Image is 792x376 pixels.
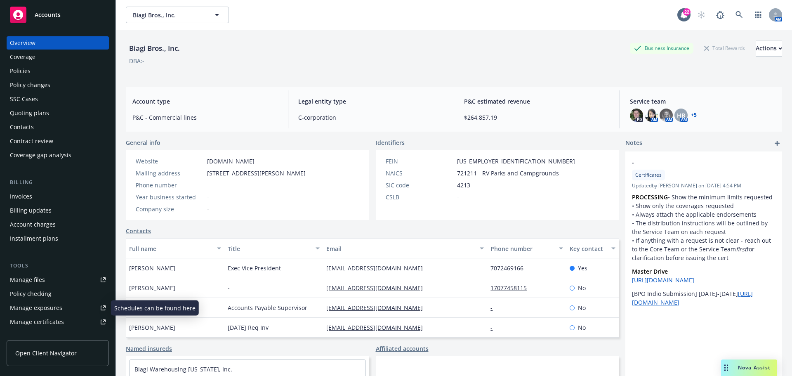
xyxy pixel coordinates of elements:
span: Identifiers [376,138,405,147]
a: Invoices [7,190,109,203]
a: Policy changes [7,78,109,92]
a: Contacts [7,121,109,134]
button: Nova Assist [721,359,777,376]
a: Accounts [7,3,109,26]
span: No [578,284,586,292]
a: 7072469166 [490,264,530,272]
div: Quoting plans [10,106,49,120]
span: Certificates [635,171,662,179]
div: Manage certificates [10,315,64,329]
a: Biagi Warehousing [US_STATE], Inc. [134,365,232,373]
div: Tools [7,262,109,270]
div: Biagi Bros., Inc. [126,43,183,54]
div: Manage claims [10,329,52,343]
a: [DOMAIN_NAME] [207,157,255,165]
a: - [490,324,499,331]
span: [US_EMPLOYER_IDENTIFICATION_NUMBER] [457,157,575,166]
span: $264,857.19 [464,113,610,122]
div: Billing [7,178,109,187]
span: Updated by [PERSON_NAME] on [DATE] 4:54 PM [632,182,775,189]
span: - [207,181,209,189]
div: Installment plans [10,232,58,245]
div: FEIN [386,157,454,166]
div: Actions [756,40,782,56]
div: Key contact [570,244,606,253]
span: Nova Assist [738,364,771,371]
span: Accounts [35,12,61,18]
p: [BPO Indio Submission] [DATE]-[DATE] [632,289,775,307]
div: Policy changes [10,78,50,92]
div: Phone number [490,244,554,253]
div: Manage files [10,273,45,286]
a: 17077458115 [490,284,533,292]
span: - [207,205,209,213]
span: [PERSON_NAME] [129,323,175,332]
div: Drag to move [721,359,731,376]
a: Report a Bug [712,7,728,23]
span: General info [126,138,160,147]
span: 4213 [457,181,470,189]
a: Start snowing [693,7,709,23]
div: Total Rewards [700,43,749,53]
div: Email [326,244,475,253]
span: No [578,323,586,332]
div: Full name [129,244,212,253]
span: [DATE] Req Inv [228,323,269,332]
a: Account charges [7,218,109,231]
a: Billing updates [7,204,109,217]
img: photo [660,109,673,122]
div: DBA: - [129,57,144,65]
span: Open Client Navigator [15,349,77,357]
div: Title [228,244,311,253]
span: P&C estimated revenue [464,97,610,106]
div: -CertificatesUpdatedby [PERSON_NAME] on [DATE] 4:54 PMPROCESSING• Show the minimum limits request... [625,151,782,313]
div: NAICS [386,169,454,177]
span: - [457,193,459,201]
a: Search [731,7,747,23]
div: Mailing address [136,169,204,177]
span: - [632,158,754,167]
div: Company size [136,205,204,213]
a: Policies [7,64,109,78]
a: Quoting plans [7,106,109,120]
button: Title [224,239,323,258]
span: No [578,303,586,312]
span: Service team [630,97,775,106]
a: Manage claims [7,329,109,343]
div: Account charges [10,218,56,231]
button: Full name [126,239,224,258]
a: [EMAIL_ADDRESS][DOMAIN_NAME] [326,284,429,292]
div: Invoices [10,190,32,203]
span: Legal entity type [298,97,444,106]
div: Policies [10,64,31,78]
a: [EMAIL_ADDRESS][DOMAIN_NAME] [326,304,429,312]
a: Manage files [7,273,109,286]
div: Contract review [10,135,53,148]
span: [PERSON_NAME] [129,264,175,272]
button: Email [323,239,487,258]
a: Coverage [7,50,109,64]
span: [PERSON_NAME] [129,284,175,292]
div: Billing updates [10,204,52,217]
a: [EMAIL_ADDRESS][DOMAIN_NAME] [326,324,429,331]
a: Policy checking [7,287,109,300]
a: Switch app [750,7,766,23]
a: [EMAIL_ADDRESS][DOMAIN_NAME] [326,264,429,272]
span: C-corporation [298,113,444,122]
a: - [490,304,499,312]
a: +5 [691,113,697,118]
div: CSLB [386,193,454,201]
a: Coverage gap analysis [7,149,109,162]
span: HB [677,111,685,120]
a: Manage certificates [7,315,109,329]
div: Coverage [10,50,35,64]
a: Overview [7,36,109,50]
a: Contacts [126,227,151,235]
a: Manage exposures [7,301,109,315]
span: - [228,284,230,292]
span: Account type [132,97,278,106]
button: Phone number [487,239,566,258]
span: Exec Vice President [228,264,281,272]
div: SIC code [386,181,454,189]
